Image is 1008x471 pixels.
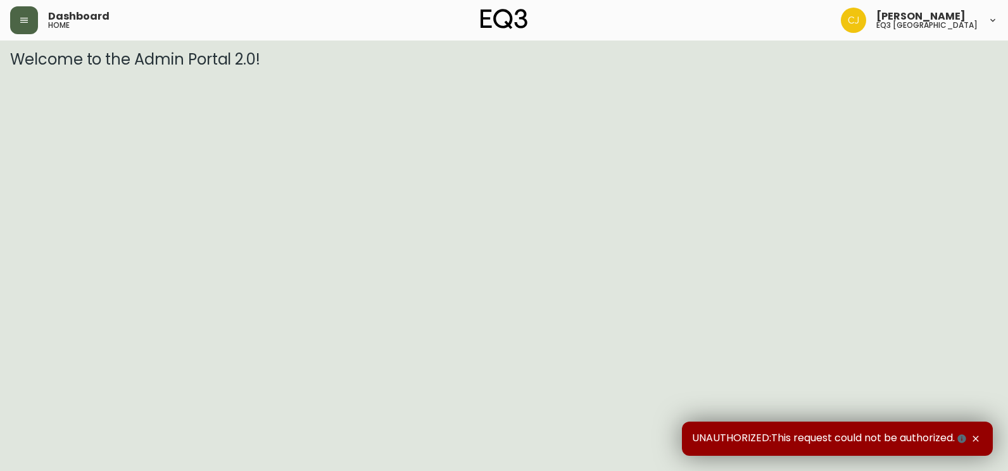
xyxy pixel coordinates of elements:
[10,51,998,68] h3: Welcome to the Admin Portal 2.0!
[48,22,70,29] h5: home
[692,432,969,446] span: UNAUTHORIZED:This request could not be authorized.
[876,11,966,22] span: [PERSON_NAME]
[876,22,978,29] h5: eq3 [GEOGRAPHIC_DATA]
[841,8,866,33] img: 7836c8950ad67d536e8437018b5c2533
[481,9,527,29] img: logo
[48,11,110,22] span: Dashboard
